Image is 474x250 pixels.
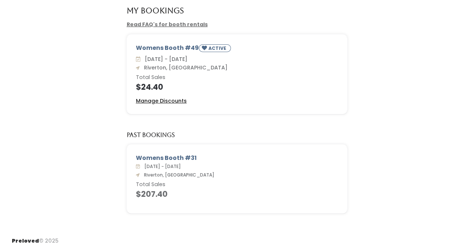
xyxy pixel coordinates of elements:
[127,6,184,15] h4: My Bookings
[136,182,338,188] h6: Total Sales
[136,75,338,81] h6: Total Sales
[136,97,187,105] u: Manage Discounts
[136,44,338,55] div: Womens Booth #49
[136,83,338,91] h4: $24.40
[12,231,59,245] div: © 2025
[127,132,175,138] h5: Past Bookings
[141,64,228,71] span: Riverton, [GEOGRAPHIC_DATA]
[12,237,39,244] span: Preloved
[141,163,181,169] span: [DATE] - [DATE]
[208,45,228,51] small: ACTIVE
[136,154,338,162] div: Womens Booth #31
[127,21,208,28] a: Read FAQ's for booth rentals
[141,172,214,178] span: Riverton, [GEOGRAPHIC_DATA]
[136,97,187,105] a: Manage Discounts
[142,55,187,63] span: [DATE] - [DATE]
[136,190,338,198] h4: $207.40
